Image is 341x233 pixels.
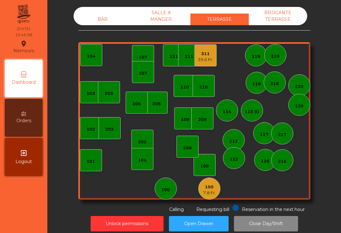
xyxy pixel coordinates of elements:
[252,54,260,60] div: 119
[229,138,238,145] div: 212
[138,139,147,145] div: 205
[270,81,279,87] div: 218
[278,158,286,165] div: 216
[271,53,279,60] div: 219
[17,26,30,31] div: [DATE]
[252,81,261,87] div: 118
[87,53,95,60] div: 104
[261,158,269,164] div: 116
[13,39,34,55] div: Nemours
[230,156,238,162] div: 112
[169,216,229,231] button: Open Drawer
[91,216,164,231] button: Unlock permissions
[198,57,213,63] div: 39.6 Fr.
[203,190,216,196] div: 7.8 Fr.
[183,145,192,151] div: 208
[278,132,286,138] div: 217
[198,116,206,123] div: 209
[242,207,305,212] span: Reservation in the next hour
[132,7,190,25] div: SALLE A MANGER
[16,117,31,124] span: Orders
[139,70,147,77] div: 207
[12,79,36,86] span: Dashboard
[169,207,184,212] span: Calling
[74,14,132,25] div: BAR
[20,40,27,48] i: location_on
[139,54,147,60] div: 107
[105,126,114,133] div: 202
[196,207,229,212] span: Requesting bill
[87,126,95,133] div: 102
[223,109,231,115] div: 114
[199,84,208,90] div: 210
[295,83,303,90] div: 220
[15,32,32,38] div: 15:46:58
[20,149,27,157] i: exit_to_app
[190,14,249,25] div: TERRASSE
[15,158,32,165] span: Logout
[198,51,213,57] div: 311
[105,90,113,97] div: 203
[152,101,161,107] div: 206
[181,116,189,123] div: 109
[245,109,259,115] div: 115 (I)
[16,3,31,25] img: qpiato
[180,84,189,90] div: 110
[161,187,170,193] div: 100
[203,184,216,190] div: 150
[185,54,193,60] div: 211
[234,216,298,231] button: Close Day/Shift
[170,54,178,60] div: 111
[132,101,141,107] div: 106
[249,7,307,25] div: BROCANTE TERRASSE
[260,131,268,138] div: 117
[138,157,147,163] div: 105
[295,103,303,109] div: 120
[200,163,209,169] div: 108
[87,158,95,165] div: 101
[87,90,95,97] div: 103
